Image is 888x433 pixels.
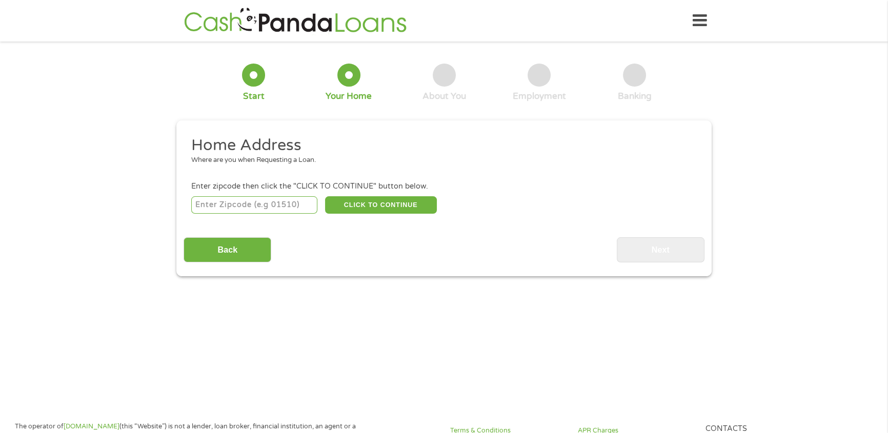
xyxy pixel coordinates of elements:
[618,91,652,102] div: Banking
[191,196,318,214] input: Enter Zipcode (e.g 01510)
[181,6,410,35] img: GetLoanNow Logo
[325,196,437,214] button: CLICK TO CONTINUE
[184,237,271,262] input: Back
[64,422,119,430] a: [DOMAIN_NAME]
[191,135,690,156] h2: Home Address
[191,181,697,192] div: Enter zipcode then click the "CLICK TO CONTINUE" button below.
[243,91,264,102] div: Start
[513,91,566,102] div: Employment
[617,237,704,262] input: Next
[422,91,466,102] div: About You
[191,155,690,166] div: Where are you when Requesting a Loan.
[326,91,372,102] div: Your Home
